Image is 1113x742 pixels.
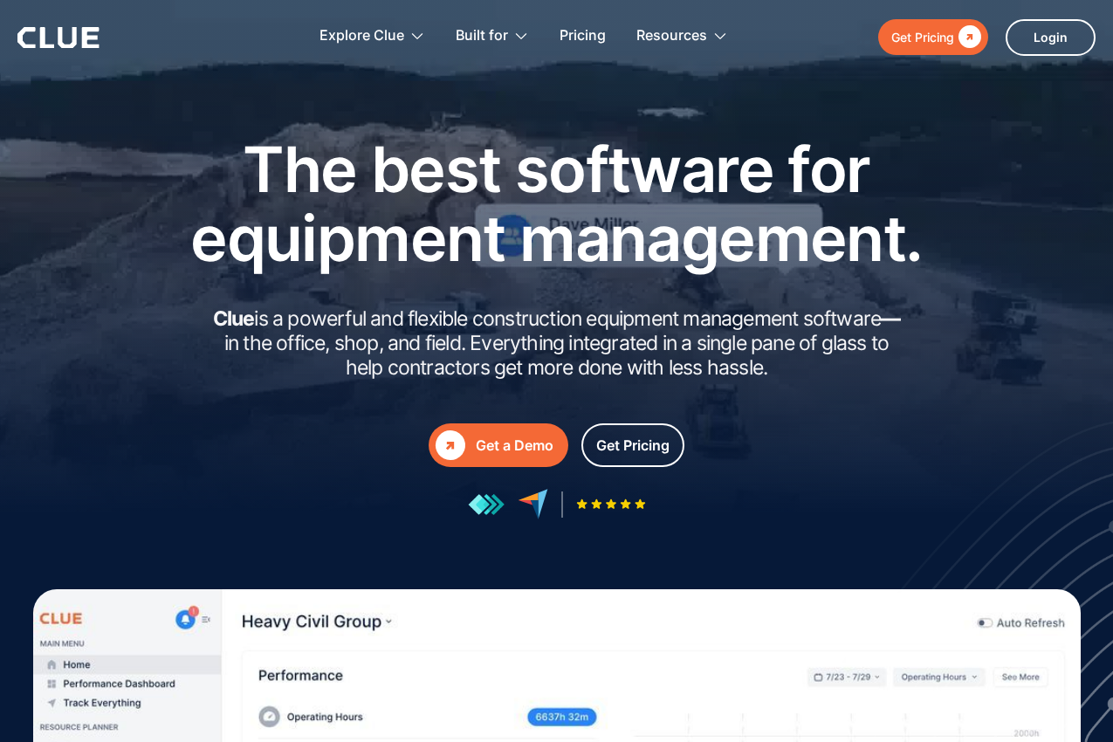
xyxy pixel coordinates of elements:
[1006,19,1096,56] a: Login
[476,435,553,457] div: Get a Demo
[881,306,900,331] strong: —
[436,430,465,460] div: 
[213,306,255,331] strong: Clue
[891,26,954,48] div: Get Pricing
[581,423,684,467] a: Get Pricing
[164,134,950,272] h1: The best software for equipment management.
[518,489,548,519] img: reviews at capterra
[456,9,508,64] div: Built for
[429,423,568,467] a: Get a Demo
[636,9,707,64] div: Resources
[319,9,404,64] div: Explore Clue
[576,498,646,510] img: Five-star rating icon
[878,19,988,55] a: Get Pricing
[208,307,906,380] h2: is a powerful and flexible construction equipment management software in the office, shop, and fi...
[468,493,505,516] img: reviews at getapp
[560,9,606,64] a: Pricing
[596,435,670,457] div: Get Pricing
[954,26,981,48] div: 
